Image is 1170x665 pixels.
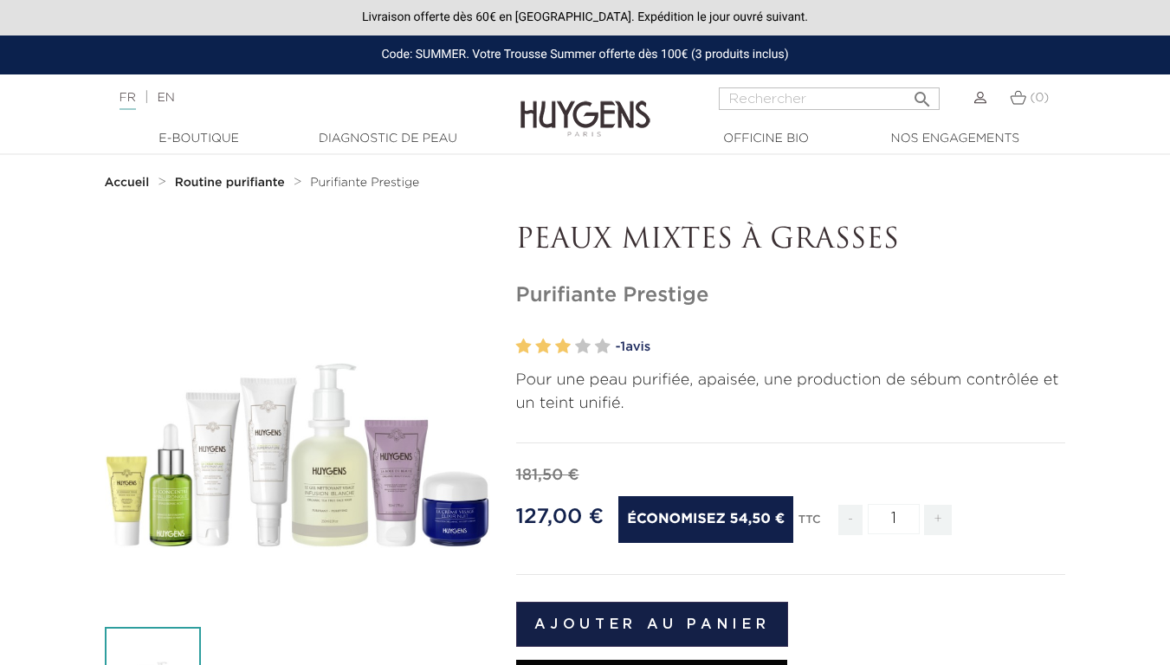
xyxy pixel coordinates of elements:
[301,130,475,148] a: Diagnostic de peau
[520,73,650,139] img: Huygens
[175,176,289,190] a: Routine purifiante
[595,334,611,359] label: 5
[105,176,153,190] a: Accueil
[680,130,853,148] a: Officine Bio
[535,334,551,359] label: 2
[111,87,475,108] div: |
[310,177,419,189] span: Purifiante Prestige
[1030,92,1049,104] span: (0)
[620,340,625,353] span: 1
[516,369,1066,416] p: Pour une peau purifiée, apaisée, une production de sébum contrôlée et un teint unifié.
[516,507,604,527] span: 127,00 €
[868,504,920,534] input: Quantité
[924,505,952,535] span: +
[516,334,532,359] label: 1
[120,92,136,110] a: FR
[616,334,1066,360] a: -1avis
[912,84,933,105] i: 
[516,602,789,647] button: Ajouter au panier
[798,501,821,548] div: TTC
[555,334,571,359] label: 3
[310,176,419,190] a: Purifiante Prestige
[869,130,1042,148] a: Nos engagements
[113,130,286,148] a: E-Boutique
[907,82,938,106] button: 
[516,224,1066,257] p: PEAUX MIXTES À GRASSES
[157,92,174,104] a: EN
[175,177,285,189] strong: Routine purifiante
[838,505,863,535] span: -
[618,496,793,543] span: Économisez 54,50 €
[575,334,591,359] label: 4
[719,87,940,110] input: Rechercher
[105,177,150,189] strong: Accueil
[516,468,579,483] span: 181,50 €
[516,283,1066,308] h1: Purifiante Prestige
